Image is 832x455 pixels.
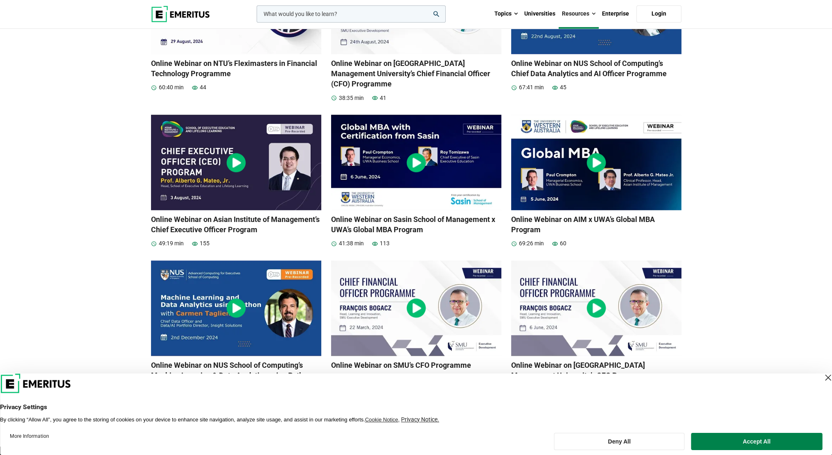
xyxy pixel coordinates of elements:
p: 60 [552,239,566,248]
h3: Online Webinar on AIM x UWA’s Global MBA Program [511,214,681,235]
p: 155 [192,239,210,248]
h3: Online Webinar on Sasin School of Management x UWA’s Global MBA Program [331,214,501,235]
img: Online Webinar on SMU's CFO Programme [331,260,501,356]
h3: Online Webinar on SMU’s CFO Programme [331,360,501,370]
p: 69:26 min [511,239,552,248]
p: 67:41 min [511,83,552,92]
p: 45 [552,83,566,92]
a: Online Webinar on Sasin School of Management x UWA's Global MBA Program video-play-button Online ... [331,115,501,248]
img: video-play-button [226,298,246,318]
h3: Online Webinar on NUS School of Computing’s Chief Data Analytics and AI Officer Programme [511,58,681,79]
a: Online Webinar on Asian Institute of Management's Chief Executive Officer Program video-play-butt... [151,115,321,248]
h3: Online Webinar on NTU’s Fleximasters in Financial Technology Programme [151,58,321,79]
img: video-play-button [226,153,246,172]
img: video-play-button [586,153,606,172]
a: Online Webinar on AIM x UWA's Global MBA Program video-play-button Online Webinar on AIM x UWA’s ... [511,115,681,248]
p: 41 [372,93,386,102]
h3: Online Webinar on [GEOGRAPHIC_DATA] Management University’s Chief Financial Officer (CFO) Programme [331,58,501,89]
p: 49:19 min [151,239,192,248]
p: 113 [372,239,390,248]
img: Online Webinar on AIM x UWA's Global MBA Program [511,115,681,210]
p: 41:38 min [331,239,372,248]
h3: Online Webinar on [GEOGRAPHIC_DATA] Management University’s CFO Programme [511,360,681,380]
p: 38:35 min [331,93,372,102]
img: Online Webinar on Sasin School of Management x UWA's Global MBA Program [331,115,501,210]
h3: Online Webinar on Asian Institute of Management’s Chief Executive Officer Program [151,214,321,235]
a: Online Webinar on NUS School of Computing's Machine Learning & Data Analytics using Python video-... [151,260,321,394]
img: Online Webinar on Singapore Management University's CFO Programme [511,260,681,356]
img: video-play-button [406,298,426,318]
p: 44 [192,83,206,92]
img: Online Webinar on Asian Institute of Management's Chief Executive Officer Program [151,115,321,210]
a: Login [636,5,681,23]
input: woocommerce-product-search-field-0 [257,5,446,23]
img: Online Webinar on NUS School of Computing's Machine Learning & Data Analytics using Python [151,260,321,356]
h3: Online Webinar on NUS School of Computing’s Machine Learning & Data Analytics using Python [151,360,321,380]
a: Online Webinar on SMU's CFO Programme video-play-button Online Webinar on SMU’s CFO Programme 30:... [331,260,501,384]
p: 60:40 min [151,83,192,92]
img: video-play-button [406,153,426,172]
img: video-play-button [586,298,606,318]
a: Online Webinar on Singapore Management University's CFO Programme video-play-button Online Webina... [511,260,681,394]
